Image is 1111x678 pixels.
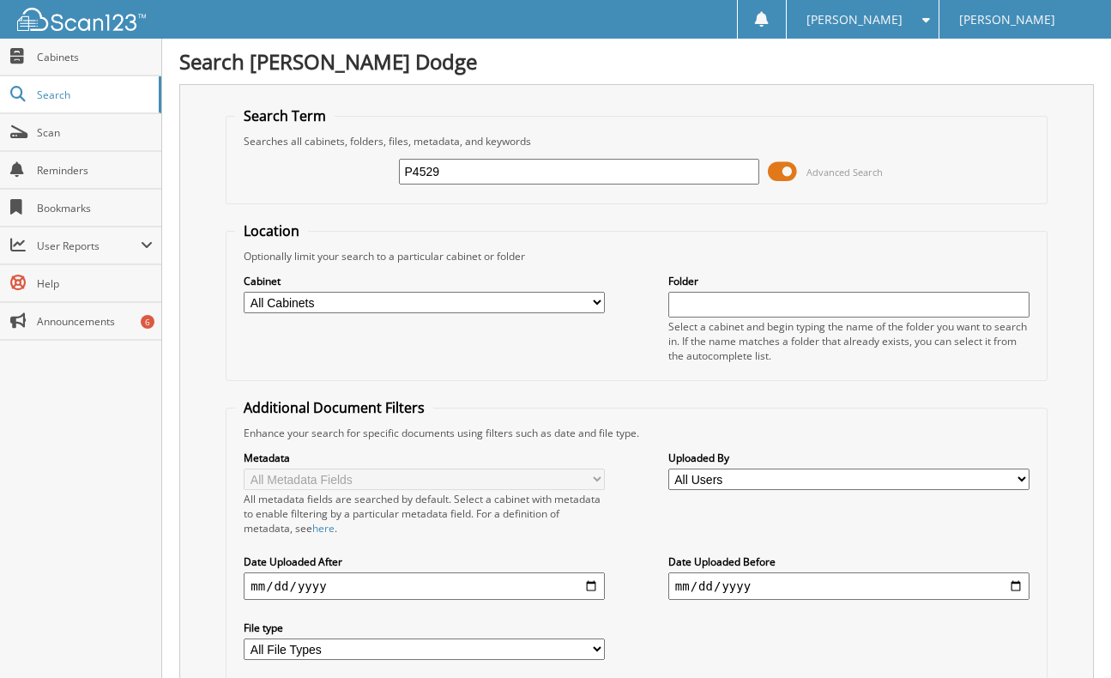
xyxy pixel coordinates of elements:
[179,47,1094,76] h1: Search [PERSON_NAME] Dodge
[668,319,1029,363] div: Select a cabinet and begin typing the name of the folder you want to search in. If the name match...
[37,88,150,102] span: Search
[37,314,153,329] span: Announcements
[244,620,605,635] label: File type
[37,201,153,215] span: Bookmarks
[244,451,605,465] label: Metadata
[668,554,1029,569] label: Date Uploaded Before
[235,398,433,417] legend: Additional Document Filters
[244,274,605,288] label: Cabinet
[37,125,153,140] span: Scan
[1025,596,1111,678] iframe: Chat Widget
[235,106,335,125] legend: Search Term
[17,8,146,31] img: scan123-logo-white.svg
[235,426,1037,440] div: Enhance your search for specific documents using filters such as date and file type.
[244,554,605,569] label: Date Uploaded After
[37,239,141,253] span: User Reports
[244,492,605,536] div: All metadata fields are searched by default. Select a cabinet with metadata to enable filtering b...
[235,249,1037,263] div: Optionally limit your search to a particular cabinet or folder
[806,15,903,25] span: [PERSON_NAME]
[244,572,605,600] input: start
[141,315,154,329] div: 6
[235,134,1037,148] div: Searches all cabinets, folders, files, metadata, and keywords
[668,451,1029,465] label: Uploaded By
[668,274,1029,288] label: Folder
[668,572,1029,600] input: end
[37,163,153,178] span: Reminders
[959,15,1055,25] span: [PERSON_NAME]
[312,521,335,536] a: here
[235,221,308,240] legend: Location
[806,166,883,179] span: Advanced Search
[37,50,153,64] span: Cabinets
[37,276,153,291] span: Help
